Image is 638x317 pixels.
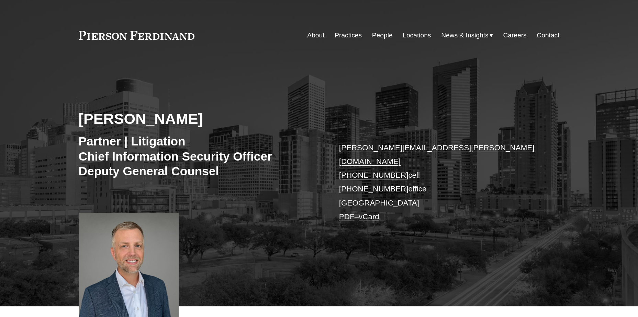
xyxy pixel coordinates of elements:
[503,29,526,42] a: Careers
[441,30,489,42] span: News & Insights
[359,212,379,221] a: vCard
[79,134,319,179] h3: Partner | Litigation Chief Information Security Officer Deputy General Counsel
[339,143,535,166] a: [PERSON_NAME][EMAIL_ADDRESS][PERSON_NAME][DOMAIN_NAME]
[537,29,559,42] a: Contact
[372,29,393,42] a: People
[339,185,408,193] a: [PHONE_NUMBER]
[339,212,355,221] a: PDF
[339,171,408,179] a: [PHONE_NUMBER]
[335,29,362,42] a: Practices
[403,29,431,42] a: Locations
[441,29,493,42] a: folder dropdown
[339,141,539,224] p: cell office [GEOGRAPHIC_DATA] –
[79,110,319,128] h2: [PERSON_NAME]
[307,29,324,42] a: About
